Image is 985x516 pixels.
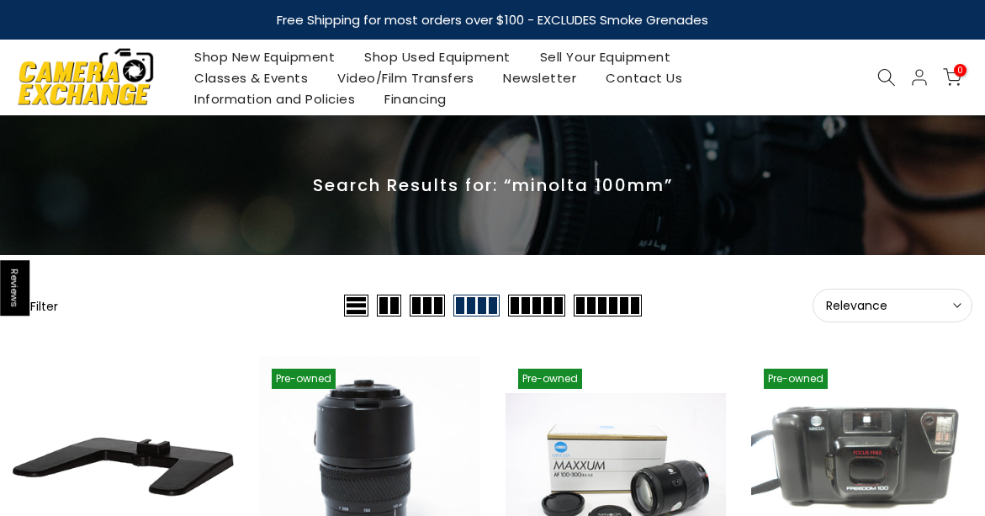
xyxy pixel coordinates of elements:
[370,88,462,109] a: Financing
[489,67,591,88] a: Newsletter
[813,289,972,322] button: Relevance
[954,64,966,77] span: 0
[13,174,972,196] p: Search Results for: “minolta 100mm”
[525,46,686,67] a: Sell Your Equipment
[180,88,370,109] a: Information and Policies
[943,68,961,87] a: 0
[13,297,58,314] button: Show filters
[323,67,489,88] a: Video/Film Transfers
[180,46,350,67] a: Shop New Equipment
[350,46,526,67] a: Shop Used Equipment
[180,67,323,88] a: Classes & Events
[277,11,708,29] strong: Free Shipping for most orders over $100 - EXCLUDES Smoke Grenades
[826,298,959,313] span: Relevance
[591,67,697,88] a: Contact Us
